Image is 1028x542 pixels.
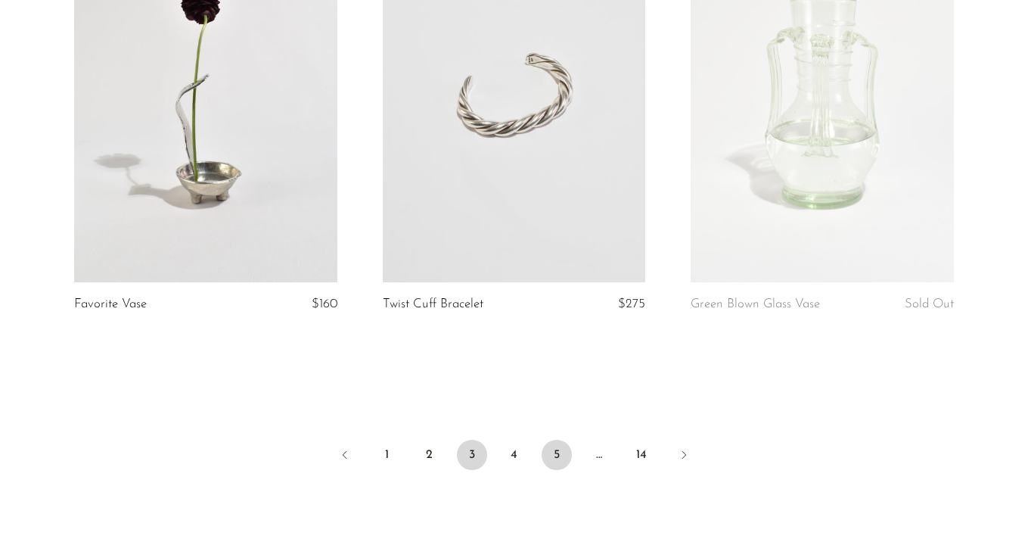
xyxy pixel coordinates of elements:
a: 14 [626,440,657,470]
a: 4 [499,440,530,470]
span: … [584,440,614,470]
span: 3 [457,440,487,470]
a: 1 [372,440,402,470]
a: Favorite Vase [74,297,147,311]
a: Next [669,440,699,473]
a: 5 [542,440,572,470]
a: Previous [330,440,360,473]
a: 2 [415,440,445,470]
a: Green Blown Glass Vase [691,297,820,311]
a: Twist Cuff Bracelet [383,297,483,311]
span: $160 [312,297,337,310]
span: Sold Out [905,297,954,310]
span: $275 [618,297,645,310]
